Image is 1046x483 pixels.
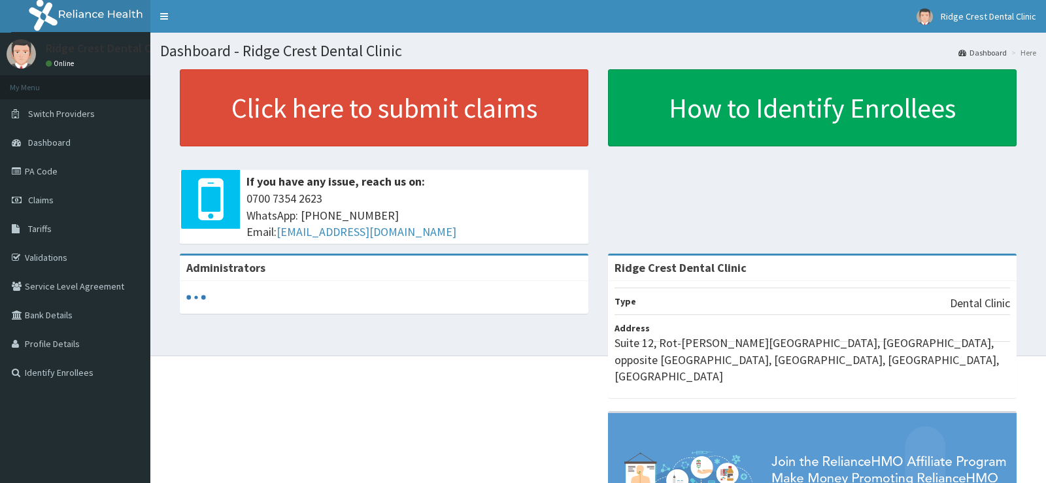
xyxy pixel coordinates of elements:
[186,288,206,307] svg: audio-loading
[246,190,582,241] span: 0700 7354 2623 WhatsApp: [PHONE_NUMBER] Email:
[917,8,933,25] img: User Image
[941,10,1036,22] span: Ridge Crest Dental Clinic
[28,108,95,120] span: Switch Providers
[950,295,1010,312] p: Dental Clinic
[46,42,172,54] p: Ridge Crest Dental Clinic
[28,223,52,235] span: Tariffs
[615,260,747,275] strong: Ridge Crest Dental Clinic
[7,39,36,69] img: User Image
[28,194,54,206] span: Claims
[277,224,456,239] a: [EMAIL_ADDRESS][DOMAIN_NAME]
[180,69,588,146] a: Click here to submit claims
[28,137,71,148] span: Dashboard
[46,59,77,68] a: Online
[186,260,265,275] b: Administrators
[608,69,1017,146] a: How to Identify Enrollees
[615,335,1010,385] p: Suite 12, Rot-[PERSON_NAME][GEOGRAPHIC_DATA], [GEOGRAPHIC_DATA], opposite [GEOGRAPHIC_DATA], [GEO...
[160,42,1036,59] h1: Dashboard - Ridge Crest Dental Clinic
[958,47,1007,58] a: Dashboard
[1008,47,1036,58] li: Here
[615,322,650,334] b: Address
[615,295,636,307] b: Type
[246,174,425,189] b: If you have any issue, reach us on:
